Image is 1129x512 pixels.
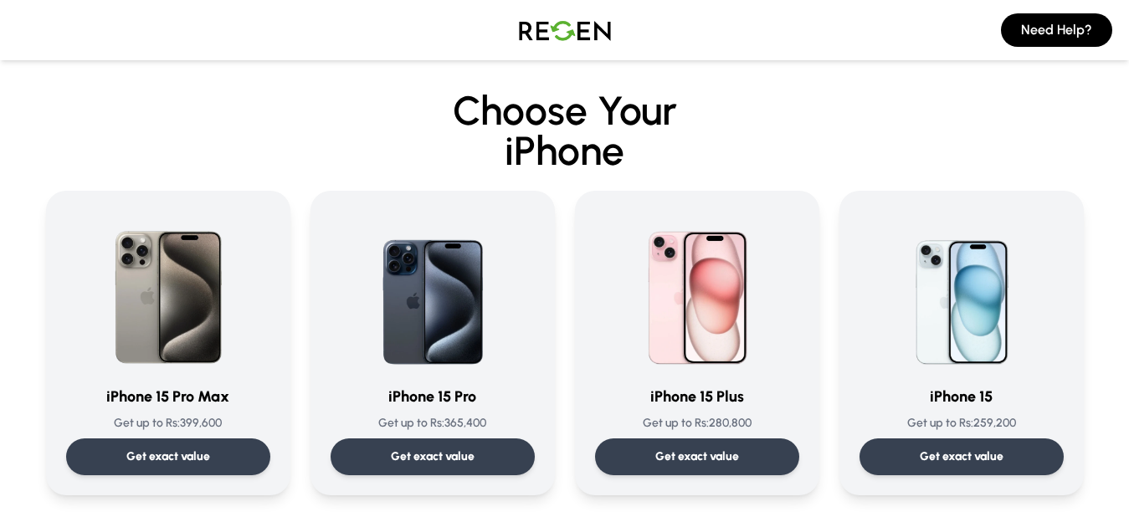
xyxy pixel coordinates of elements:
h3: iPhone 15 Plus [595,385,799,408]
span: Choose Your [453,86,677,135]
p: Get up to Rs: 365,400 [331,415,535,432]
img: iPhone 15 [881,211,1042,371]
h3: iPhone 15 [860,385,1064,408]
p: Get exact value [391,448,475,465]
img: Logo [506,7,624,54]
h3: iPhone 15 Pro Max [66,385,270,408]
button: Need Help? [1001,13,1112,47]
p: Get exact value [126,448,210,465]
img: iPhone 15 Pro Max [88,211,249,371]
img: iPhone 15 Pro [352,211,513,371]
h3: iPhone 15 Pro [331,385,535,408]
p: Get exact value [920,448,1003,465]
p: Get up to Rs: 280,800 [595,415,799,432]
p: Get exact value [655,448,739,465]
p: Get up to Rs: 259,200 [860,415,1064,432]
p: Get up to Rs: 399,600 [66,415,270,432]
span: iPhone [46,131,1084,171]
img: iPhone 15 Plus [617,211,777,371]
